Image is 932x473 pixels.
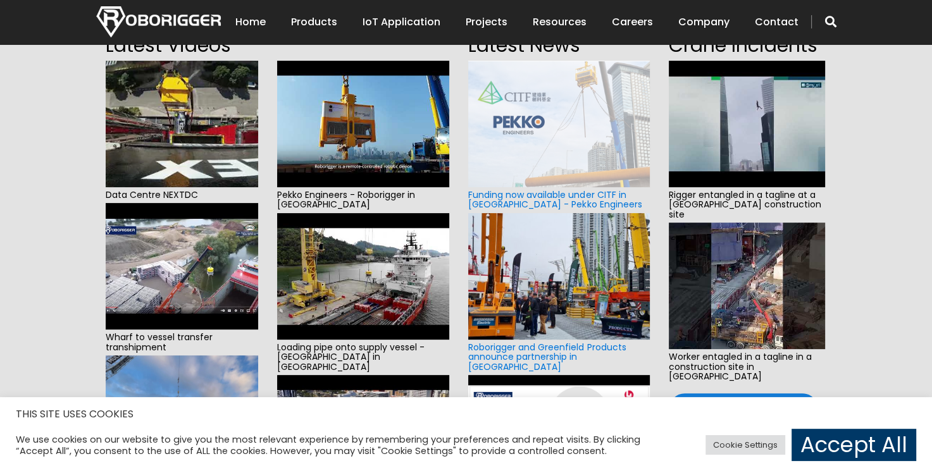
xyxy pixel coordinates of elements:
span: Data Centre NEXTDC [106,187,258,203]
a: Products [291,3,337,42]
a: Company [678,3,730,42]
img: hqdefault.jpg [669,223,825,349]
img: hqdefault.jpg [669,61,825,187]
a: Roborigger and Greenfield Products announce partnership in [GEOGRAPHIC_DATA] [468,341,626,373]
span: Loading pipe onto supply vessel - [GEOGRAPHIC_DATA] in [GEOGRAPHIC_DATA] [277,340,450,375]
img: hqdefault.jpg [106,203,258,329]
h2: Crane Incidents [669,30,825,61]
img: hqdefault.jpg [106,61,258,187]
img: hqdefault.jpg [277,213,450,340]
span: Wharf to vessel transfer transhipment [106,329,258,355]
a: Cookie Settings [705,435,785,455]
img: hqdefault.jpg [277,61,450,187]
a: Projects [466,3,507,42]
h2: Latest Videos [106,30,258,61]
a: Home [235,3,266,42]
a: Resources [533,3,587,42]
a: Funding now available under CITF in [GEOGRAPHIC_DATA] - Pekko Engineers [468,188,642,211]
span: Worker entagled in a tagline in a construction site in [GEOGRAPHIC_DATA] [669,349,825,384]
span: Rigger entangled in a tagline at a [GEOGRAPHIC_DATA] construction site [669,187,825,223]
span: Pekko Engineers - Roborigger in [GEOGRAPHIC_DATA] [277,187,450,213]
a: Contact [755,3,798,42]
a: See all incidents [669,393,818,425]
a: Careers [612,3,653,42]
h2: Latest News [468,30,649,61]
div: We use cookies on our website to give you the most relevant experience by remembering your prefer... [16,434,646,457]
a: IoT Application [363,3,440,42]
h5: THIS SITE USES COOKIES [16,406,916,422]
img: Nortech [96,6,221,37]
a: Accept All [792,429,916,461]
